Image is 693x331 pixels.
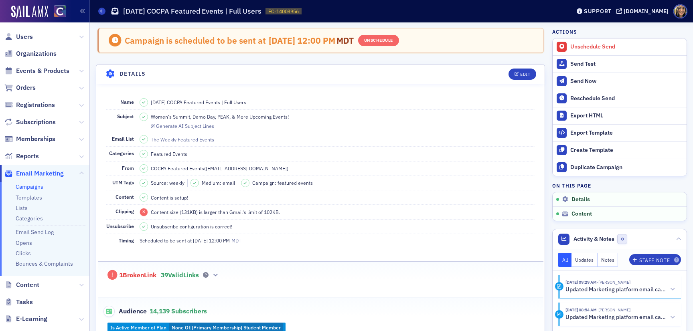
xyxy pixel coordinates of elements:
span: Content [115,194,134,200]
a: View Homepage [48,5,66,19]
span: Email Marketing [16,169,64,178]
img: SailAMX [11,6,48,18]
button: Reschedule Send [553,90,687,107]
h1: [DATE] COCPA Featured Events | Full Users [123,6,261,16]
div: Send Test [570,61,683,68]
span: Orders [16,83,36,92]
span: Tasks [16,298,33,307]
time: 8/21/2025 08:54 AM [565,307,597,313]
span: Unsubscribe configuration is correct! [151,223,232,230]
span: Registrations [16,101,55,109]
button: Staff Note [629,254,681,265]
button: Unschedule Send [553,38,687,55]
span: Clipping [115,208,134,214]
span: 39 Valid Links [161,271,199,279]
a: Orders [4,83,36,92]
a: Categories [16,215,43,222]
span: MDT [335,35,354,46]
span: [DATE] [269,35,297,46]
a: Content [4,281,39,289]
h4: Details [120,70,146,78]
div: Export HTML [570,112,683,119]
span: 0 [617,234,627,244]
span: Women's Summit, Demo Day, PEAK, & More Upcoming Events! [151,113,289,120]
div: Activity [555,310,563,319]
a: Opens [16,239,32,246]
span: Medium: email [202,179,235,186]
h4: Actions [552,28,577,35]
h4: On this page [552,182,687,189]
span: Content [571,210,592,218]
button: [DOMAIN_NAME] [616,8,671,14]
span: Email List [112,135,134,142]
a: Subscriptions [4,118,56,127]
a: Bounces & Complaints [16,260,73,267]
span: Categories [109,150,134,156]
span: Name [120,99,134,105]
span: Profile [673,4,687,18]
span: Subject [117,113,134,119]
a: Lists [16,204,28,212]
span: 14,139 Subscribers [150,307,207,315]
h5: Updated Marketing platform email campaign: [DATE] COCPA Featured Events | Full Users [565,286,667,293]
span: Memberships [16,135,55,143]
div: Support [584,8,612,15]
h5: Updated Marketing platform email campaign: [DATE] COCPA Featured Events | Full Users [565,314,667,321]
span: Scheduled to be sent at [140,237,192,244]
button: Updates [571,253,598,267]
div: Generate AI Subject Lines [156,124,214,128]
div: [DOMAIN_NAME] [624,8,669,15]
span: [DATE] COCPA Featured Events | Full Users [151,99,246,106]
a: Memberships [4,135,55,143]
span: Events & Products [16,67,69,75]
span: Timing [119,237,134,244]
div: Reschedule Send [570,95,683,102]
a: Templates [16,194,42,201]
div: Edit [520,72,530,77]
span: Source: weekly [151,179,184,186]
span: Campaign: featured events [252,179,313,186]
div: Export Template [570,129,683,137]
a: Registrations [4,101,55,109]
a: Export Template [553,124,687,141]
span: Content size (131KB) is larger than Gmail's limit of 102KB. [151,208,280,216]
time: 8/21/2025 09:29 AM [565,279,597,285]
button: Updated Marketing platform email campaign: [DATE] COCPA Featured Events | Full Users [565,285,675,294]
span: Lauren Standiford [597,279,630,285]
a: E-Learning [4,315,47,323]
button: Edit [509,69,536,80]
div: Featured Events [151,150,187,157]
div: Campaign is scheduled to be sent at [125,35,266,46]
span: 12:00 PM [209,237,230,244]
div: Activity [555,282,563,291]
span: Users [16,32,33,41]
span: 1 Broken Link [119,271,156,279]
button: All [558,253,572,267]
span: Unsubscribe [106,223,134,229]
span: From [122,165,134,171]
button: Generate AI Subject Lines [151,122,214,129]
a: Create Template [553,141,687,159]
span: Activity & Notes [573,235,614,243]
button: Send Now [553,73,687,90]
span: MDT [230,237,241,244]
a: Tasks [4,298,33,307]
span: Lauren Standiford [597,307,630,313]
span: Subscriptions [16,118,56,127]
a: The Weekly Featured Events [151,136,221,143]
span: Content [16,281,39,289]
button: Updated Marketing platform email campaign: [DATE] COCPA Featured Events | Full Users [565,313,675,322]
span: COCPA Featured Events ( [EMAIL_ADDRESS][DOMAIN_NAME] ) [151,165,288,172]
div: Staff Note [639,258,670,262]
span: Audience [103,306,147,317]
a: Clicks [16,250,31,257]
span: [DATE] [193,237,209,244]
div: Unschedule Send [570,43,683,50]
div: Create Template [570,147,683,154]
div: Duplicate Campaign [570,164,683,171]
span: Organizations [16,49,57,58]
button: Notes [598,253,618,267]
span: UTM Tags [112,179,134,186]
span: Content is setup! [151,194,188,201]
